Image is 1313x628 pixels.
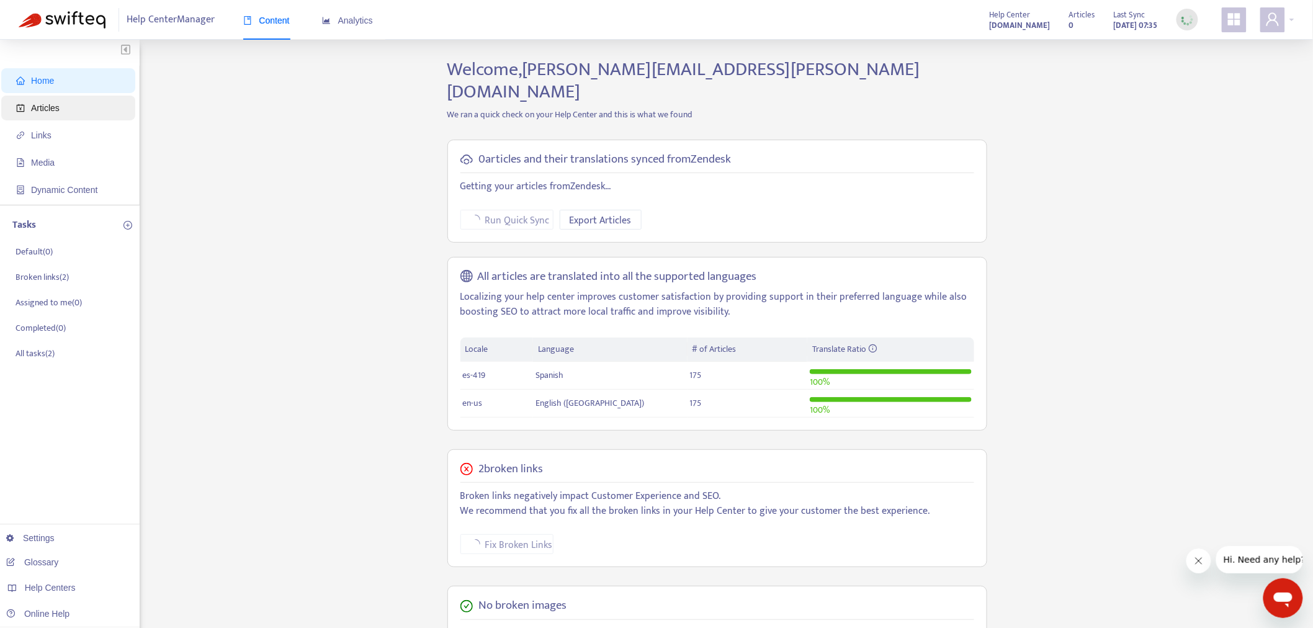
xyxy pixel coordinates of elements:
p: Broken links ( 2 ) [16,271,69,284]
strong: [DOMAIN_NAME] [990,19,1051,32]
div: Translate Ratio [812,343,969,356]
span: Links [31,130,52,140]
span: es-419 [463,368,486,382]
h5: 0 articles and their translations synced from Zendesk [479,153,732,167]
a: [DOMAIN_NAME] [990,18,1051,32]
iframe: Message from company [1216,546,1303,573]
img: sync_loading.0b5143dde30e3a21642e.gif [1180,12,1195,27]
span: user [1265,12,1280,27]
span: close-circle [460,463,473,475]
th: # of Articles [688,338,807,362]
img: Swifteq [19,11,105,29]
p: Localizing your help center improves customer satisfaction by providing support in their preferre... [460,290,974,320]
iframe: Button to launch messaging window [1263,578,1303,618]
span: Dynamic Content [31,185,97,195]
span: Export Articles [570,213,632,228]
iframe: Close message [1186,549,1211,573]
span: Home [31,76,54,86]
span: en-us [463,396,483,410]
span: loading [468,213,482,227]
p: Assigned to me ( 0 ) [16,296,82,309]
span: appstore [1227,12,1242,27]
button: Export Articles [560,210,642,230]
span: link [16,131,25,140]
span: Run Quick Sync [485,213,550,228]
th: Language [533,338,687,362]
span: 175 [690,396,702,410]
span: Content [243,16,290,25]
h5: 2 broken links [479,462,544,477]
p: Completed ( 0 ) [16,321,66,334]
span: Help Center Manager [127,8,215,32]
span: Fix Broken Links [485,537,553,553]
span: Last Sync [1114,8,1145,22]
span: global [460,270,473,284]
a: Online Help [6,609,69,619]
strong: [DATE] 07:35 [1114,19,1158,32]
span: home [16,76,25,85]
span: account-book [16,104,25,112]
span: 100 % [810,403,830,417]
span: loading [468,537,482,551]
span: English ([GEOGRAPHIC_DATA]) [536,396,644,410]
span: plus-circle [123,221,132,230]
span: cloud-sync [460,153,473,166]
button: Fix Broken Links [460,534,553,554]
a: Glossary [6,557,58,567]
span: 100 % [810,375,830,389]
span: Hi. Need any help? [7,9,89,19]
p: All tasks ( 2 ) [16,347,55,360]
span: Welcome, [PERSON_NAME][EMAIL_ADDRESS][PERSON_NAME][DOMAIN_NAME] [447,54,920,107]
span: Help Center [990,8,1031,22]
p: Broken links negatively impact Customer Experience and SEO. We recommend that you fix all the bro... [460,489,974,519]
span: Media [31,158,55,168]
h5: All articles are translated into all the supported languages [477,270,756,284]
span: Help Centers [25,583,76,593]
p: We ran a quick check on your Help Center and this is what we found [438,108,997,121]
span: container [16,186,25,194]
span: check-circle [460,600,473,612]
strong: 0 [1069,19,1074,32]
span: Analytics [322,16,373,25]
span: book [243,16,252,25]
p: Default ( 0 ) [16,245,53,258]
p: Getting your articles from Zendesk ... [460,179,974,194]
span: area-chart [322,16,331,25]
span: Articles [31,103,60,113]
a: Settings [6,533,55,543]
span: 175 [690,368,702,382]
span: Articles [1069,8,1095,22]
span: Spanish [536,368,563,382]
h5: No broken images [479,599,567,613]
th: Locale [460,338,534,362]
button: Run Quick Sync [460,210,553,230]
span: file-image [16,158,25,167]
p: Tasks [12,218,36,233]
